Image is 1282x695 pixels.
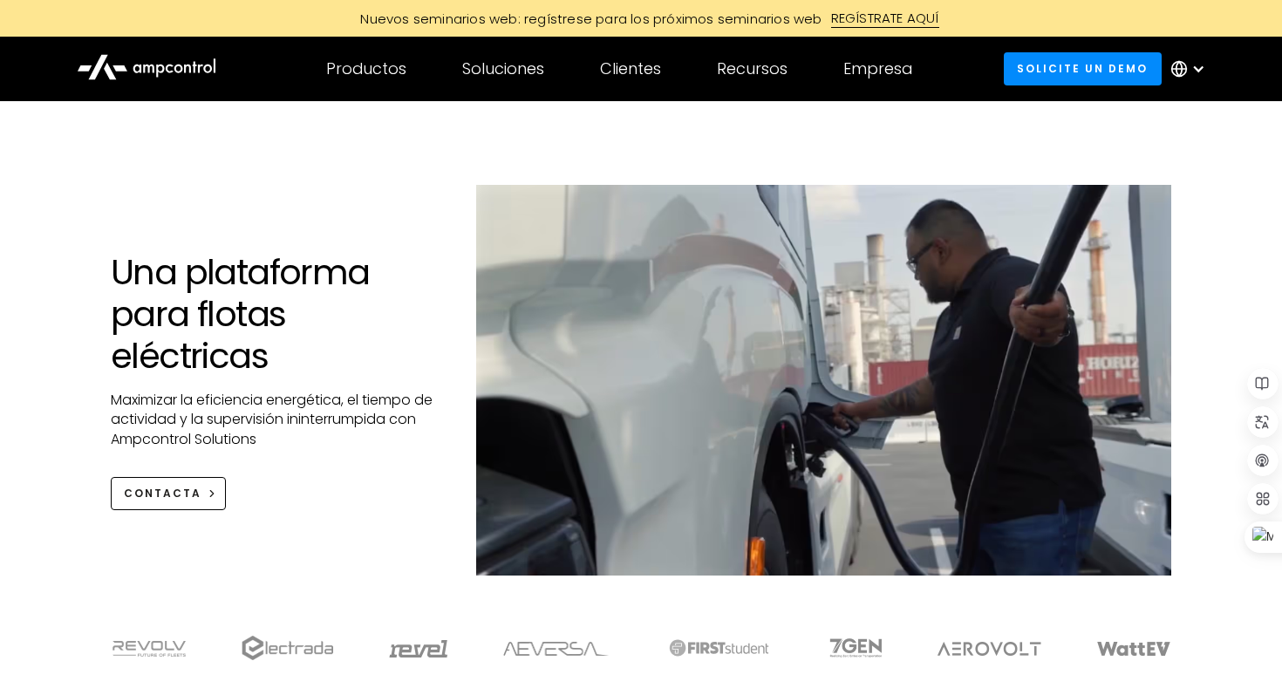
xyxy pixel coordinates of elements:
[343,10,830,28] div: Nuevos seminarios web: regístrese para los próximos seminarios web
[462,59,544,78] div: Soluciones
[326,59,406,78] div: Productos
[242,636,333,660] img: electrada logo
[600,59,661,78] div: Clientes
[111,251,441,377] h1: Una plataforma para flotas eléctricas
[717,59,788,78] div: Recursos
[843,59,912,78] div: Empresa
[1004,52,1162,85] a: Solicite un demo
[249,9,1033,28] a: Nuevos seminarios web: regístrese para los próximos seminarios webREGÍSTRATE AQUÍ
[124,486,201,501] div: CONTACTA
[938,642,1041,656] img: Aerovolt Logo
[111,391,441,449] p: Maximizar la eficiencia energética, el tiempo de actividad y la supervisión ininterrumpida con Am...
[111,477,226,509] a: CONTACTA
[831,9,939,28] div: REGÍSTRATE AQUÍ
[1097,642,1170,656] img: WattEV logo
